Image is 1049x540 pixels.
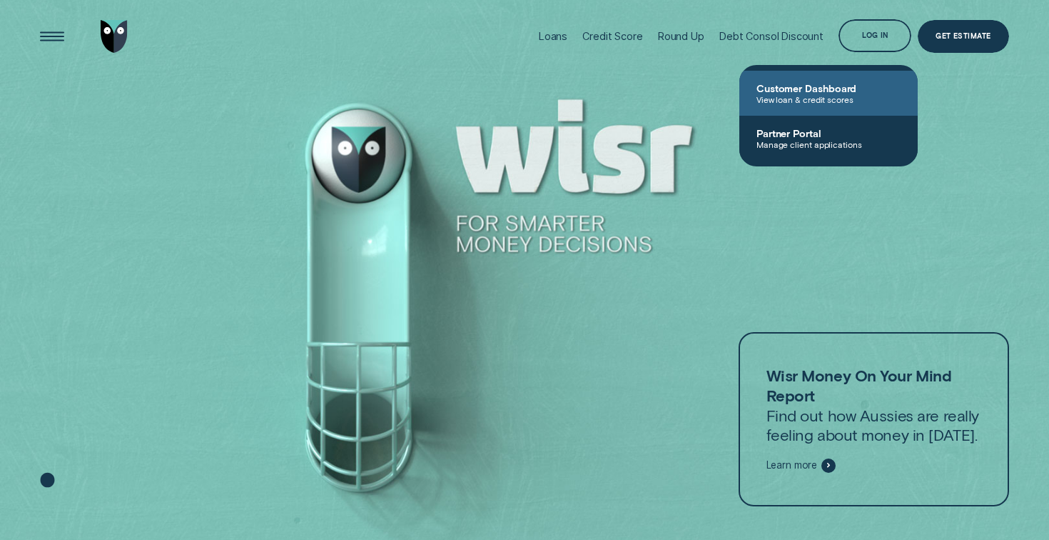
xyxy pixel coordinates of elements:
span: Partner Portal [756,127,901,139]
div: Debt Consol Discount [719,30,824,42]
span: Learn more [766,459,818,471]
a: Wisr Money On Your Mind ReportFind out how Aussies are really feeling about money in [DATE].Learn... [739,332,1009,506]
a: Customer DashboardView loan & credit scores [739,71,918,116]
button: Log in [838,19,911,52]
strong: Wisr Money On Your Mind Report [766,366,952,405]
button: Open Menu [36,20,69,53]
a: Get Estimate [918,20,1009,53]
div: Credit Score [582,30,642,42]
span: Customer Dashboard [756,82,901,94]
a: Partner PortalManage client applications [739,116,918,161]
div: Round Up [658,30,704,42]
img: Wisr [101,20,128,53]
span: Manage client applications [756,139,901,149]
p: Find out how Aussies are really feeling about money in [DATE]. [766,366,982,445]
span: View loan & credit scores [756,94,901,104]
div: Loans [539,30,567,42]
